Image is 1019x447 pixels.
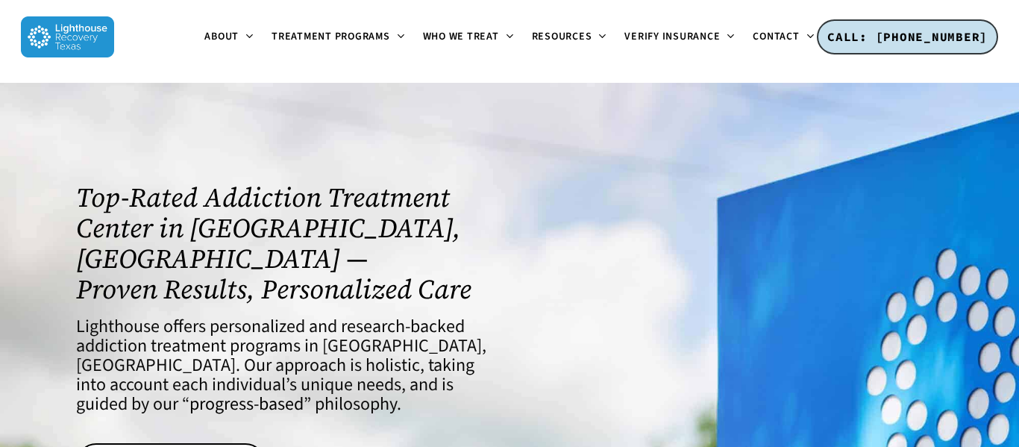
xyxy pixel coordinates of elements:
img: Lighthouse Recovery Texas [21,16,114,57]
a: Contact [744,31,823,43]
span: Verify Insurance [624,29,720,44]
a: Resources [523,31,616,43]
span: Treatment Programs [272,29,390,44]
a: Who We Treat [414,31,523,43]
a: CALL: [PHONE_NUMBER] [817,19,998,55]
a: Verify Insurance [615,31,744,43]
span: Contact [753,29,799,44]
a: progress-based [189,391,304,417]
span: Resources [532,29,592,44]
span: CALL: [PHONE_NUMBER] [827,29,988,44]
a: Treatment Programs [263,31,414,43]
a: About [195,31,263,43]
span: About [204,29,239,44]
h4: Lighthouse offers personalized and research-backed addiction treatment programs in [GEOGRAPHIC_DA... [76,317,492,414]
h1: Top-Rated Addiction Treatment Center in [GEOGRAPHIC_DATA], [GEOGRAPHIC_DATA] — Proven Results, Pe... [76,182,492,304]
span: Who We Treat [423,29,499,44]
